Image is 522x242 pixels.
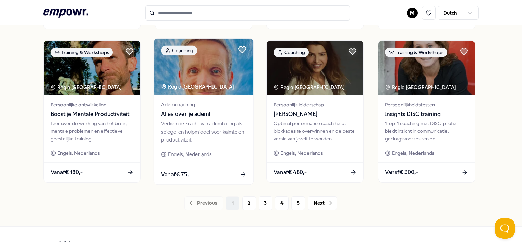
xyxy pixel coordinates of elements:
[51,110,134,119] span: Boost je Mentale Productiviteit
[161,170,191,178] span: Vanaf € 75,-
[495,218,515,239] iframe: Help Scout Beacon - Open
[242,196,256,210] button: 2
[51,101,134,108] span: Persoonlijke ontwikkeling
[291,196,305,210] button: 5
[161,45,197,55] div: Coaching
[168,150,212,158] span: Engels, Nederlands
[161,83,235,91] div: Regio [GEOGRAPHIC_DATA]
[274,48,309,57] div: Coaching
[385,83,457,91] div: Regio [GEOGRAPHIC_DATA]
[274,120,357,143] div: Optimal performance coach helpt blokkades te overwinnen en de beste versie van jezelf te worden.
[51,120,134,143] div: Leer over de werking van het brein, mentale problemen en effectieve geestelijke training.
[154,39,253,95] img: package image
[161,120,246,144] div: Verken de kracht van ademhaling als spiegel en hulpmiddel voor kalmte en productiviteit.
[43,40,141,183] a: package imageTraining & WorkshopsRegio [GEOGRAPHIC_DATA] Persoonlijke ontwikkelingBoost je Mental...
[161,110,246,119] span: Alles over je adem!
[385,120,468,143] div: 1-op-1 coaching met DISC-profiel biedt inzicht in communicatie, gedragsvoorkeuren en ontwikkelpun...
[274,110,357,119] span: [PERSON_NAME]
[407,8,418,18] button: M
[275,196,289,210] button: 4
[385,48,447,57] div: Training & Workshops
[267,41,363,95] img: package image
[51,83,123,91] div: Regio [GEOGRAPHIC_DATA]
[378,40,475,183] a: package imageTraining & WorkshopsRegio [GEOGRAPHIC_DATA] PersoonlijkheidstestenInsights DISC trai...
[385,110,468,119] span: Insights DISC training
[153,38,254,185] a: package imageCoachingRegio [GEOGRAPHIC_DATA] AdemcoachingAlles over je adem!Verken de kracht van ...
[392,149,434,157] span: Engels, Nederlands
[385,168,418,177] span: Vanaf € 300,-
[274,168,307,177] span: Vanaf € 480,-
[274,101,357,108] span: Persoonlijk leiderschap
[378,41,475,95] img: package image
[57,149,100,157] span: Engels, Nederlands
[51,48,113,57] div: Training & Workshops
[308,196,337,210] button: Next
[274,83,346,91] div: Regio [GEOGRAPHIC_DATA]
[280,149,323,157] span: Engels, Nederlands
[145,5,350,21] input: Search for products, categories or subcategories
[44,41,140,95] img: package image
[259,196,272,210] button: 3
[51,168,83,177] span: Vanaf € 180,-
[266,40,364,183] a: package imageCoachingRegio [GEOGRAPHIC_DATA] Persoonlijk leiderschap[PERSON_NAME]Optimal performa...
[385,101,468,108] span: Persoonlijkheidstesten
[161,100,246,108] span: Ademcoaching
